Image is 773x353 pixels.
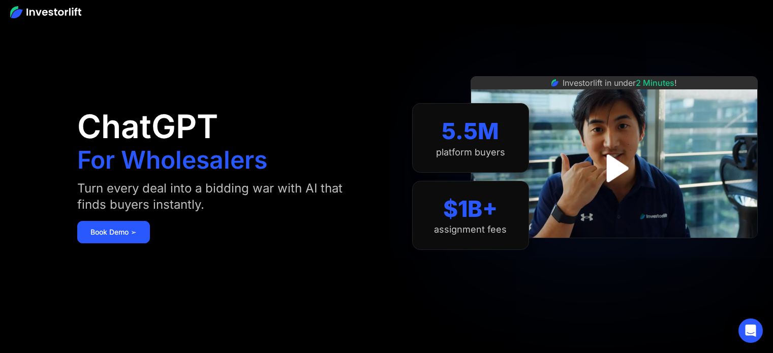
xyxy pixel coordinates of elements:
[442,118,499,145] div: 5.5M
[592,146,637,191] a: open lightbox
[636,78,674,88] span: 2 Minutes
[443,196,498,222] div: $1B+
[77,221,150,243] a: Book Demo ➢
[77,110,218,143] h1: ChatGPT
[77,180,356,213] div: Turn every deal into a bidding war with AI that finds buyers instantly.
[738,318,763,343] div: Open Intercom Messenger
[77,148,267,172] h1: For Wholesalers
[434,224,507,235] div: assignment fees
[436,147,505,158] div: platform buyers
[538,243,690,255] iframe: Customer reviews powered by Trustpilot
[563,77,677,89] div: Investorlift in under !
